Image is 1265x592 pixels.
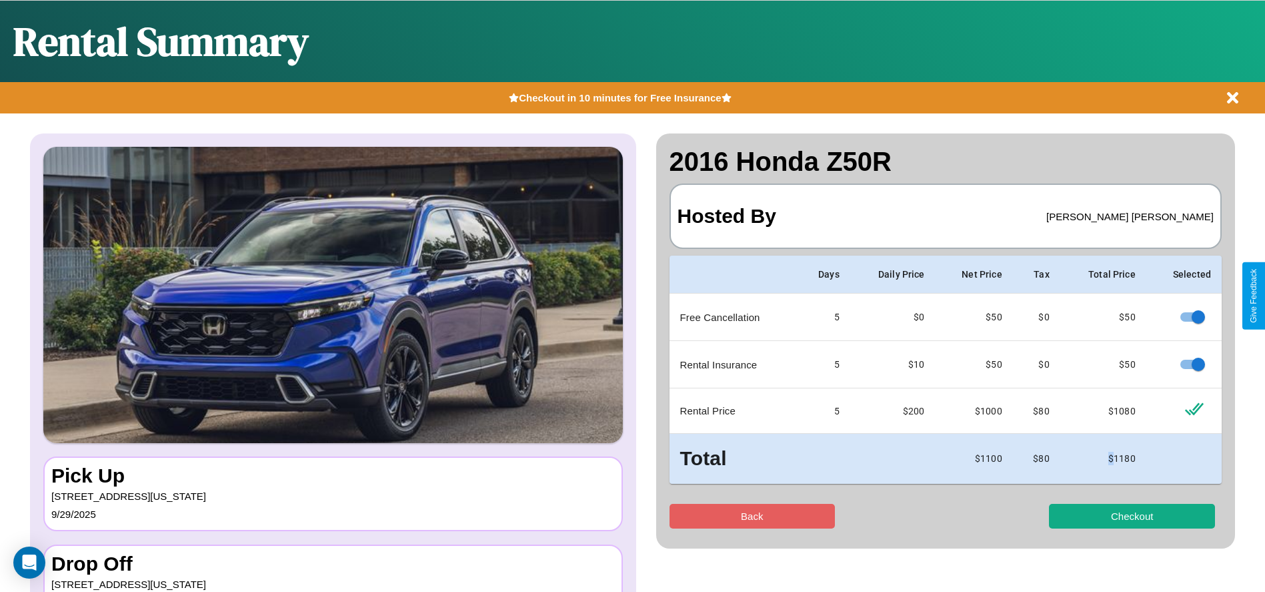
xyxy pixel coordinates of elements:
[936,256,1013,294] th: Net Price
[1049,504,1215,529] button: Checkout
[850,388,936,434] td: $ 200
[797,341,850,388] td: 5
[51,487,615,505] p: [STREET_ADDRESS][US_STATE]
[13,14,309,69] h1: Rental Summary
[13,547,45,579] div: Open Intercom Messenger
[850,256,936,294] th: Daily Price
[797,388,850,434] td: 5
[1060,294,1146,341] td: $ 50
[1060,434,1146,484] td: $ 1180
[1013,388,1060,434] td: $ 80
[1249,269,1258,323] div: Give Feedback
[680,308,786,326] p: Free Cancellation
[519,92,721,103] b: Checkout in 10 minutes for Free Insurance
[670,504,836,529] button: Back
[1013,434,1060,484] td: $ 80
[936,294,1013,341] td: $ 50
[680,402,786,420] p: Rental Price
[1060,256,1146,294] th: Total Price
[51,553,615,575] h3: Drop Off
[1013,294,1060,341] td: $0
[678,192,776,241] h3: Hosted By
[680,356,786,374] p: Rental Insurance
[797,294,850,341] td: 5
[1013,341,1060,388] td: $0
[1046,208,1214,226] p: [PERSON_NAME] [PERSON_NAME]
[1146,256,1222,294] th: Selected
[1060,341,1146,388] td: $ 50
[936,434,1013,484] td: $ 1100
[797,256,850,294] th: Days
[850,294,936,341] td: $0
[680,445,786,473] h3: Total
[936,341,1013,388] td: $ 50
[51,465,615,487] h3: Pick Up
[670,147,1222,177] h2: 2016 Honda Z50R
[1060,388,1146,434] td: $ 1080
[51,505,615,523] p: 9 / 29 / 2025
[850,341,936,388] td: $10
[670,256,1222,484] table: simple table
[936,388,1013,434] td: $ 1000
[1013,256,1060,294] th: Tax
